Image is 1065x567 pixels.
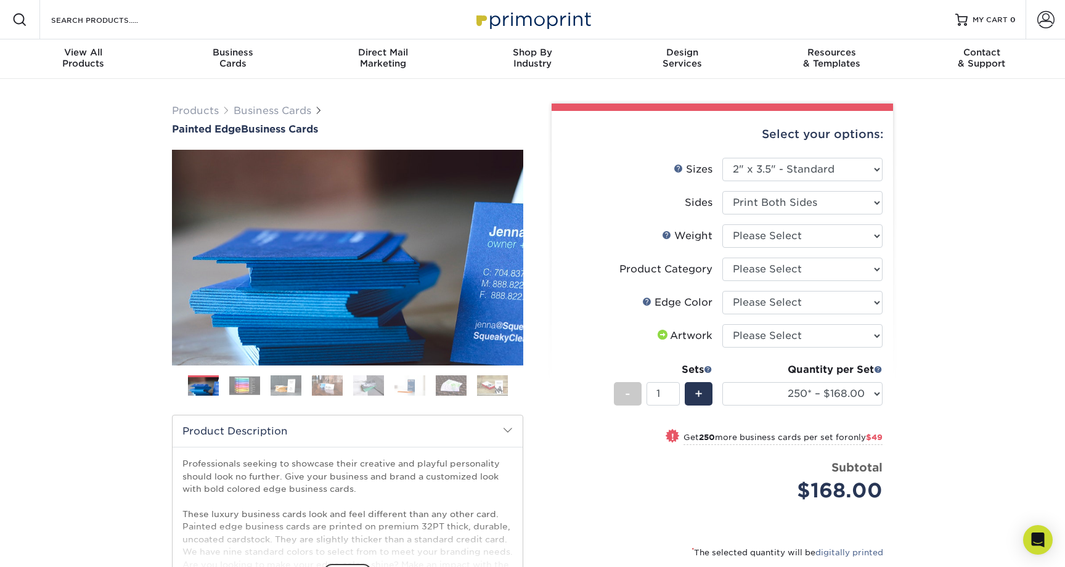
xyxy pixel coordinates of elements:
[1010,15,1016,24] span: 0
[458,47,608,58] span: Shop By
[158,47,308,58] span: Business
[671,430,674,443] span: !
[394,375,425,396] img: Business Cards 06
[907,39,1056,79] a: Contact& Support
[158,47,308,69] div: Cards
[50,12,170,27] input: SEARCH PRODUCTS.....
[308,39,458,79] a: Direct MailMarketing
[436,375,467,396] img: Business Cards 07
[757,39,907,79] a: Resources& Templates
[815,548,883,557] a: digitally printed
[188,371,219,402] img: Business Cards 01
[477,375,508,396] img: Business Cards 08
[907,47,1056,58] span: Contact
[271,375,301,396] img: Business Cards 03
[234,105,311,116] a: Business Cards
[172,105,219,116] a: Products
[685,195,712,210] div: Sides
[757,47,907,58] span: Resources
[848,433,883,442] span: only
[173,415,523,447] h2: Product Description
[458,47,608,69] div: Industry
[9,47,158,58] span: View All
[683,433,883,445] small: Get more business cards per set for
[619,262,712,277] div: Product Category
[561,111,883,158] div: Select your options:
[458,39,608,79] a: Shop ByIndustry
[662,229,712,243] div: Weight
[158,39,308,79] a: BusinessCards
[655,328,712,343] div: Artwork
[607,47,757,58] span: Design
[172,123,241,135] span: Painted Edge
[353,375,384,396] img: Business Cards 05
[172,82,523,433] img: Painted Edge 01
[607,47,757,69] div: Services
[831,460,883,474] strong: Subtotal
[757,47,907,69] div: & Templates
[172,123,523,135] h1: Business Cards
[674,162,712,177] div: Sizes
[1023,525,1053,555] div: Open Intercom Messenger
[973,15,1008,25] span: MY CART
[3,529,105,563] iframe: Google Customer Reviews
[9,39,158,79] a: View AllProducts
[172,123,523,135] a: Painted EdgeBusiness Cards
[625,385,630,403] span: -
[471,6,594,33] img: Primoprint
[9,47,158,69] div: Products
[614,362,712,377] div: Sets
[695,385,703,403] span: +
[229,376,260,395] img: Business Cards 02
[308,47,458,69] div: Marketing
[866,433,883,442] span: $49
[642,295,712,310] div: Edge Color
[907,47,1056,69] div: & Support
[308,47,458,58] span: Direct Mail
[692,548,883,557] small: The selected quantity will be
[607,39,757,79] a: DesignServices
[722,362,883,377] div: Quantity per Set
[699,433,715,442] strong: 250
[312,375,343,396] img: Business Cards 04
[732,476,883,505] div: $168.00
